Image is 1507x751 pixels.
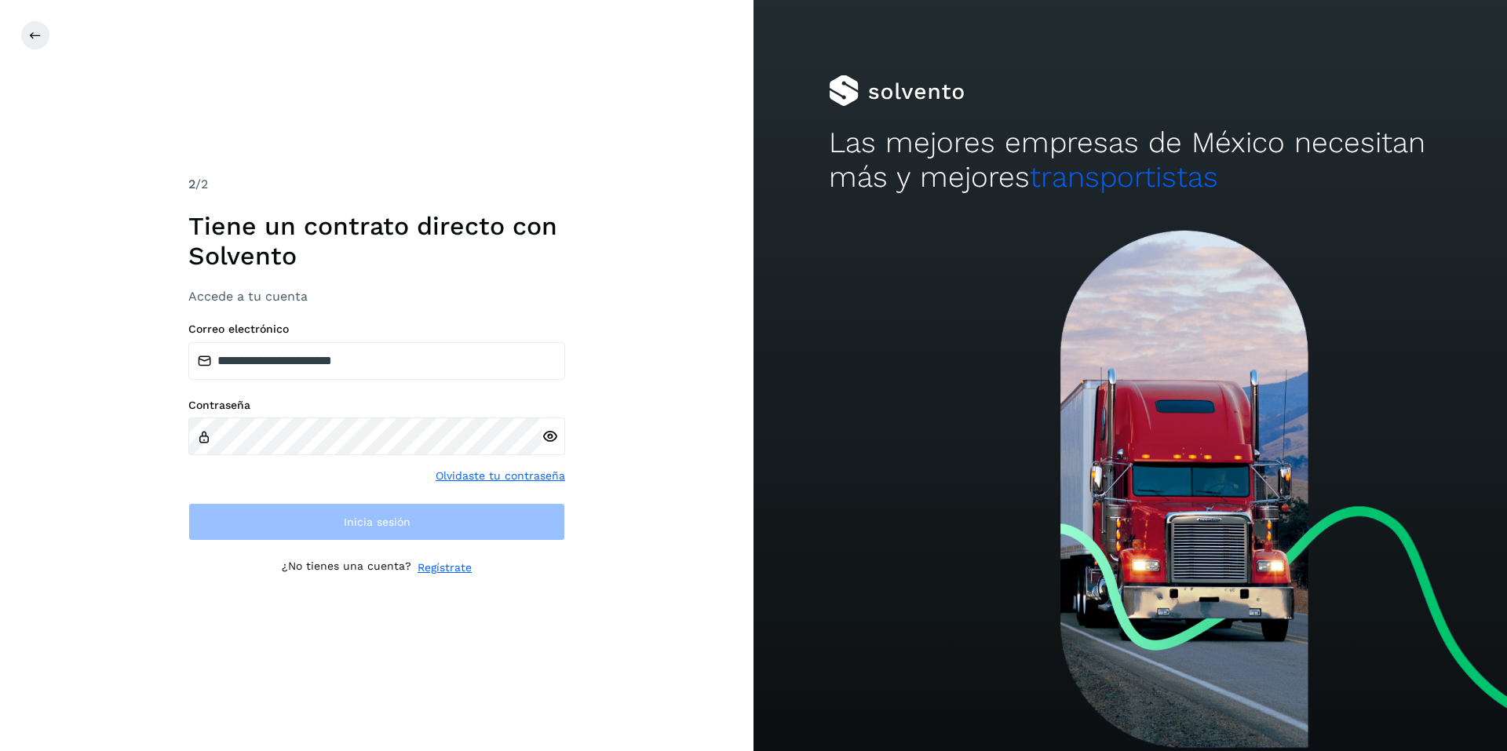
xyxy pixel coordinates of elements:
span: 2 [188,177,195,191]
h1: Tiene un contrato directo con Solvento [188,211,565,272]
span: transportistas [1030,160,1218,194]
a: Olvidaste tu contraseña [436,468,565,484]
span: Inicia sesión [344,516,411,527]
h3: Accede a tu cuenta [188,289,565,304]
label: Contraseña [188,399,565,412]
label: Correo electrónico [188,323,565,336]
div: /2 [188,175,565,194]
button: Inicia sesión [188,503,565,541]
p: ¿No tienes una cuenta? [282,560,411,576]
a: Regístrate [418,560,472,576]
h2: Las mejores empresas de México necesitan más y mejores [829,126,1432,195]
